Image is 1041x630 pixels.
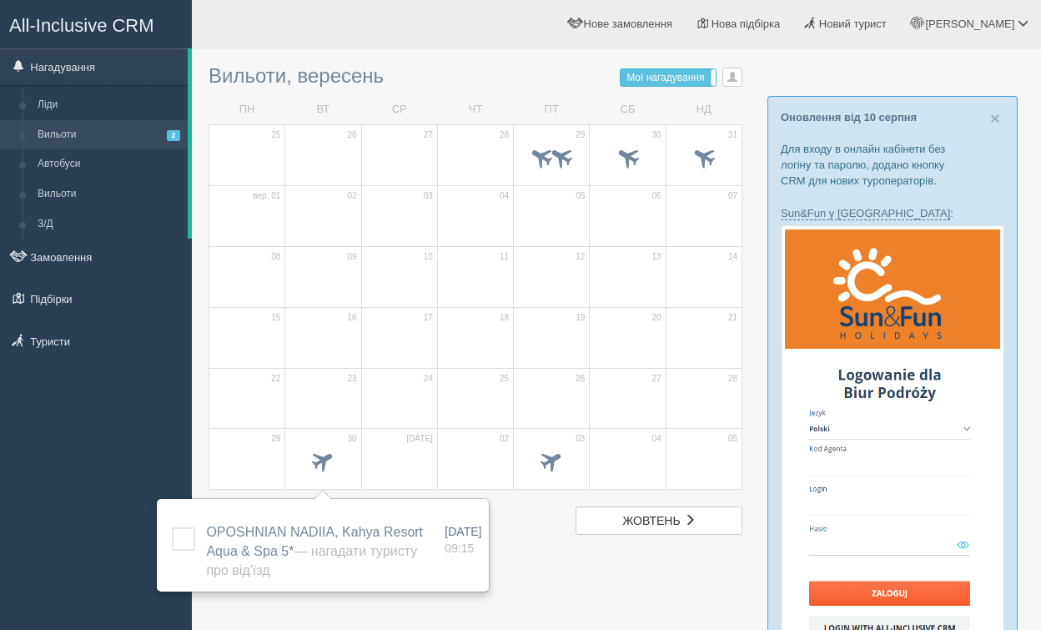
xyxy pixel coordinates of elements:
[819,18,887,30] span: Новий турист
[347,312,356,324] span: 16
[445,523,481,557] a: [DATE] 09:15
[30,149,188,179] a: Автобуси
[728,312,737,324] span: 21
[271,129,280,141] span: 25
[652,129,661,141] span: 30
[424,129,433,141] span: 27
[347,190,356,202] span: 02
[271,312,280,324] span: 15
[206,525,423,577] a: OPOSHNIAN NADIIA, Kahya Resort Aqua & Spa 5*— Нагадати туристу про від'їзд
[728,433,737,445] span: 05
[576,507,742,535] a: жовтень
[437,95,513,124] td: ЧТ
[990,109,1000,127] button: Close
[781,141,1004,189] p: Для входу в онлайн кабінети без логіну та паролю, додано кнопку CRM для нових туроператорів.
[925,18,1014,30] span: [PERSON_NAME]
[285,95,361,124] td: ВТ
[728,129,737,141] span: 31
[652,373,661,385] span: 27
[728,373,737,385] span: 28
[209,65,742,87] h3: Вильоти, вересень
[347,251,356,263] span: 09
[30,90,188,120] a: Ліди
[666,95,742,124] td: НД
[576,251,585,263] span: 12
[9,15,154,36] span: All-Inclusive CRM
[347,129,356,141] span: 26
[209,95,285,124] td: ПН
[652,190,661,202] span: 06
[652,312,661,324] span: 20
[652,433,661,445] span: 04
[271,251,280,263] span: 08
[500,190,509,202] span: 04
[781,205,1004,221] p: :
[271,433,280,445] span: 29
[30,209,188,239] a: З/Д
[728,190,737,202] span: 07
[30,179,188,209] a: Вильоти
[1,1,191,47] a: All-Inclusive CRM
[271,373,280,385] span: 22
[576,312,585,324] span: 19
[514,95,590,124] td: ПТ
[623,514,681,527] span: жовтень
[500,373,509,385] span: 25
[781,111,917,123] a: Оновлення від 10 серпня
[990,108,1000,128] span: ×
[347,433,356,445] span: 30
[576,433,585,445] span: 03
[30,120,188,150] a: Вильоти2
[424,190,433,202] span: 03
[347,373,356,385] span: 23
[652,251,661,263] span: 13
[590,95,666,124] td: СБ
[500,433,509,445] span: 02
[424,373,433,385] span: 24
[584,18,672,30] span: Нове замовлення
[500,129,509,141] span: 28
[728,251,737,263] span: 14
[445,525,481,538] span: [DATE]
[206,525,423,577] span: OPOSHNIAN NADIIA, Kahya Resort Aqua & Spa 5*
[576,129,585,141] span: 29
[576,190,585,202] span: 05
[424,251,433,263] span: 10
[361,95,437,124] td: СР
[206,544,417,577] span: — Нагадати туристу про від'їзд
[500,251,509,263] span: 11
[626,72,704,83] span: Мої нагадування
[253,190,280,202] span: вер. 01
[781,207,950,220] a: Sun&Fun у [GEOGRAPHIC_DATA]
[576,373,585,385] span: 26
[712,18,781,30] span: Нова підбірка
[424,312,433,324] span: 17
[406,433,432,445] span: [DATE]
[167,130,180,141] span: 2
[500,312,509,324] span: 18
[445,542,474,555] span: 09:15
